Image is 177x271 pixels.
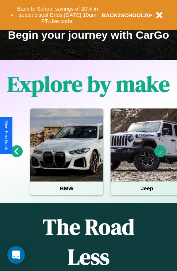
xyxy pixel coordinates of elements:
h1: Explore by make [7,69,170,99]
button: Back to School savings of 20% in select cities! Ends [DATE] 10am PT.Use code: [14,4,102,26]
b: BACK2SCHOOL20 [102,12,150,18]
div: Open Intercom Messenger [7,246,25,264]
div: Give Feedback [4,121,9,150]
h4: BMW [30,182,103,195]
